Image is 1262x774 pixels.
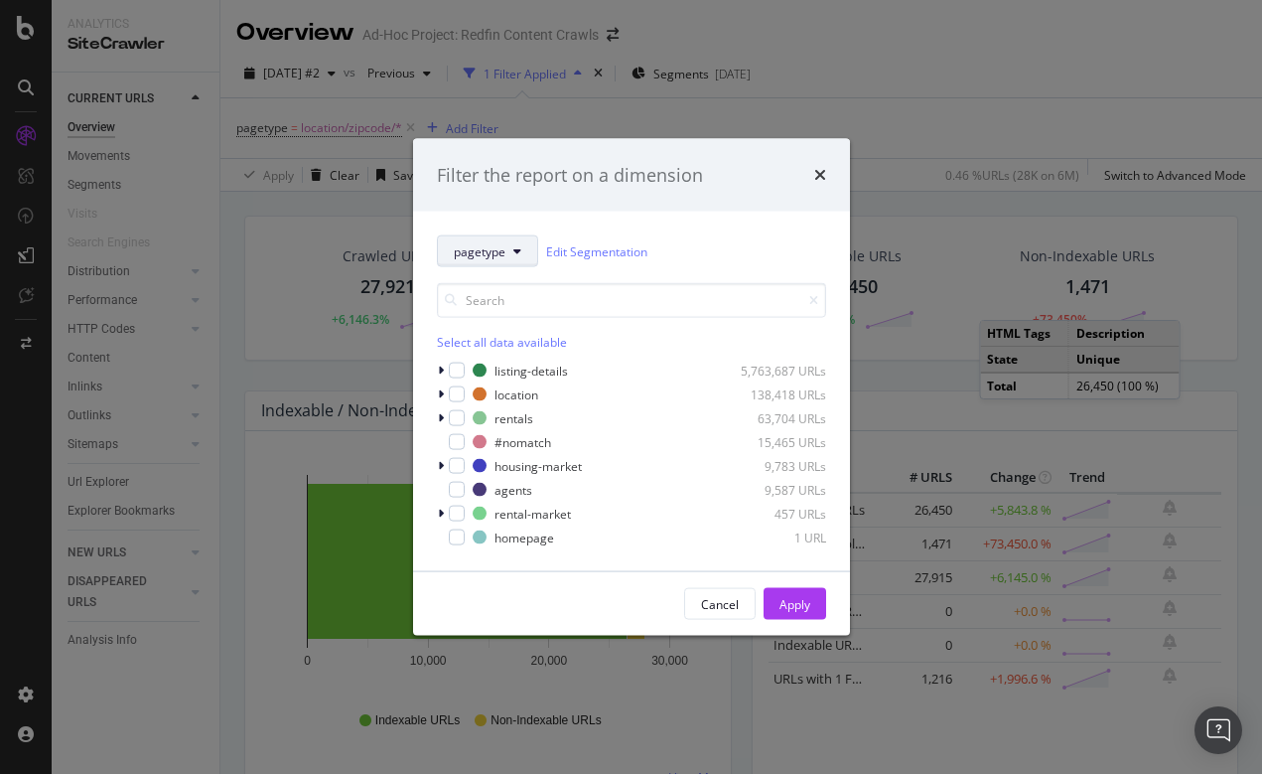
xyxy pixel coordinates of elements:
[494,362,568,379] div: listing-details
[437,334,826,351] div: Select all data available
[779,595,810,612] div: Apply
[437,235,538,267] button: pagetype
[546,240,647,261] a: Edit Segmentation
[494,505,571,522] div: rental-market
[494,481,532,498] div: agents
[729,457,826,474] div: 9,783 URLs
[494,529,554,545] div: homepage
[729,409,826,426] div: 63,704 URLs
[764,588,826,620] button: Apply
[814,162,826,188] div: times
[494,409,533,426] div: rentals
[684,588,756,620] button: Cancel
[729,362,826,379] div: 5,763,687 URLs
[494,457,582,474] div: housing-market
[437,283,826,318] input: Search
[729,529,826,545] div: 1 URL
[729,386,826,402] div: 138,418 URLs
[701,595,739,612] div: Cancel
[413,138,850,636] div: modal
[494,386,538,402] div: location
[729,505,826,522] div: 457 URLs
[729,433,826,450] div: 15,465 URLs
[454,242,505,259] span: pagetype
[1194,706,1242,754] div: Open Intercom Messenger
[437,162,703,188] div: Filter the report on a dimension
[494,433,551,450] div: #nomatch
[729,481,826,498] div: 9,587 URLs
